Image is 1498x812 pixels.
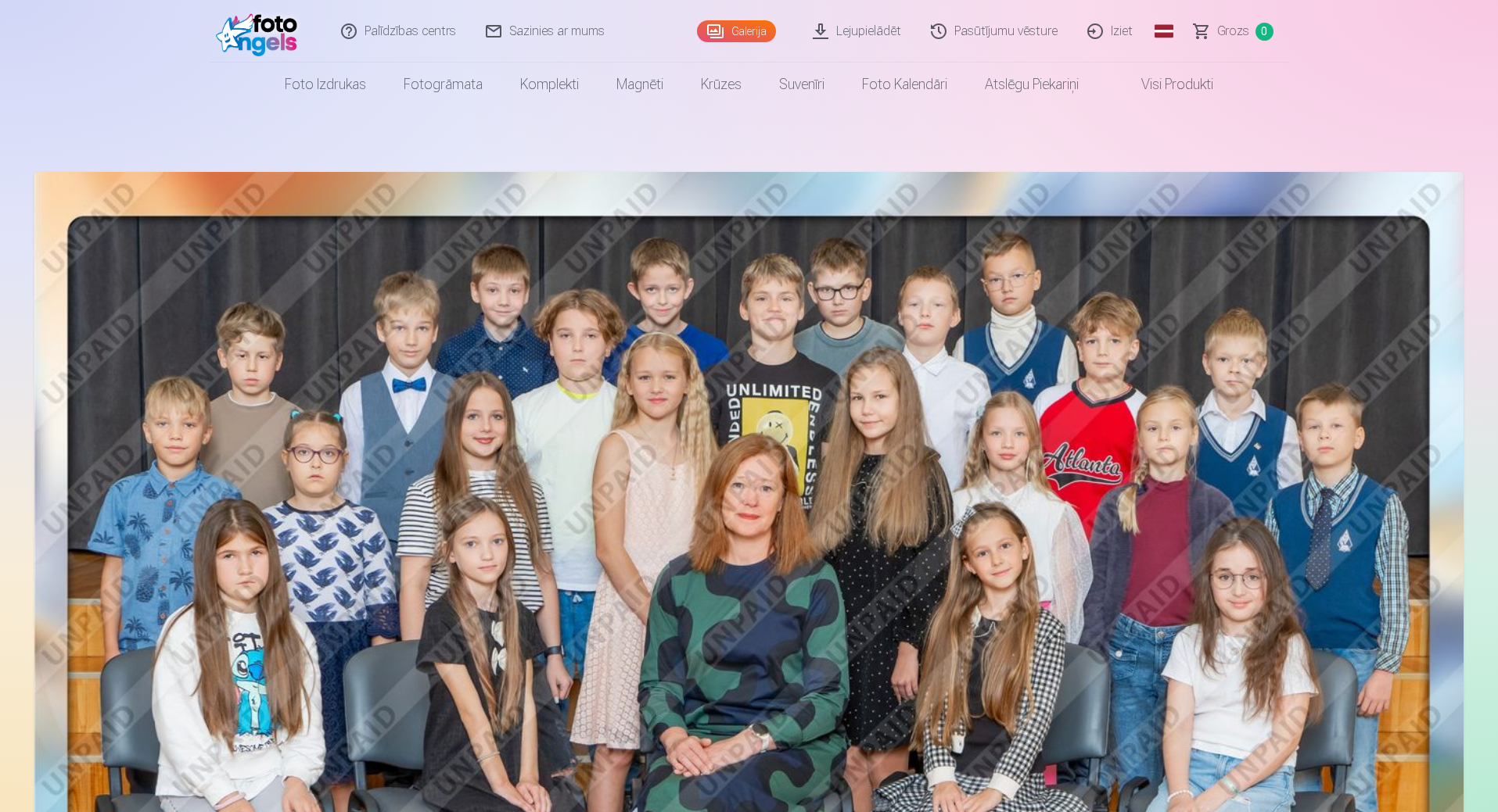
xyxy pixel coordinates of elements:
a: Fotogrāmata [385,63,501,106]
a: Visi produkti [1097,63,1232,106]
span: Grozs [1217,22,1249,41]
a: Krūzes [682,63,760,106]
a: Suvenīri [760,63,843,106]
a: Foto izdrukas [266,63,385,106]
a: Magnēti [598,63,682,106]
a: Komplekti [501,63,598,106]
span: 0 [1256,23,1273,41]
a: Galerija [697,20,776,42]
a: Foto kalendāri [843,63,966,106]
a: Atslēgu piekariņi [966,63,1097,106]
img: /fa1 [216,6,306,56]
